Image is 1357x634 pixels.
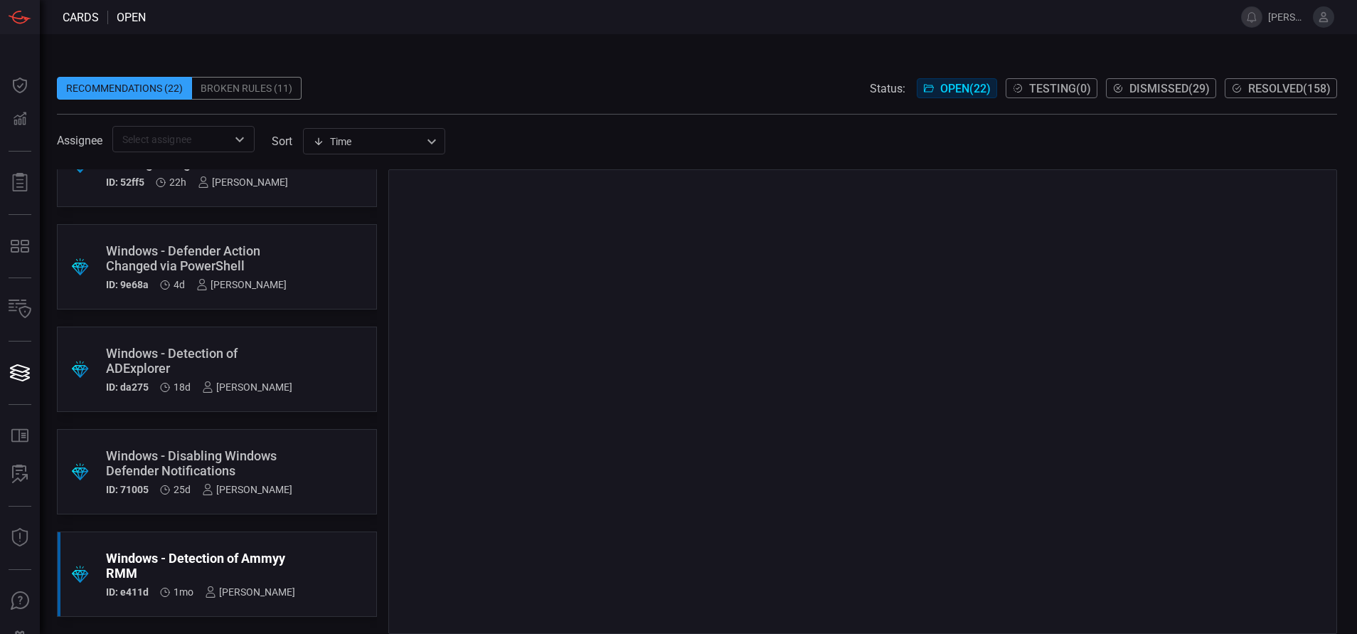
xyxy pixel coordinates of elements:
[174,586,193,598] span: Jul 27, 2025 10:12 AM
[169,176,186,188] span: Aug 27, 2025 5:09 PM
[1248,82,1331,95] span: Resolved ( 158 )
[106,346,292,376] div: Windows - Detection of ADExplorer
[106,448,292,478] div: Windows - Disabling Windows Defender Notifications
[3,584,37,618] button: Ask Us A Question
[1268,11,1307,23] span: [PERSON_NAME].[PERSON_NAME]
[3,356,37,390] button: Cards
[1006,78,1097,98] button: Testing(0)
[57,77,192,100] div: Recommendations (22)
[3,419,37,453] button: Rule Catalog
[3,166,37,200] button: Reports
[63,11,99,24] span: Cards
[106,381,149,393] h5: ID: da275
[174,484,191,495] span: Aug 03, 2025 11:41 AM
[272,134,292,148] label: sort
[106,176,144,188] h5: ID: 52ff5
[106,243,287,273] div: Windows - Defender Action Changed via PowerShell
[192,77,302,100] div: Broken Rules (11)
[3,458,37,492] button: ALERT ANALYSIS
[106,484,149,495] h5: ID: 71005
[3,229,37,263] button: MITRE - Detection Posture
[917,78,997,98] button: Open(22)
[202,381,292,393] div: [PERSON_NAME]
[3,68,37,102] button: Dashboard
[1029,82,1091,95] span: Testing ( 0 )
[202,484,292,495] div: [PERSON_NAME]
[196,279,287,290] div: [PERSON_NAME]
[174,381,191,393] span: Aug 10, 2025 9:09 AM
[1225,78,1337,98] button: Resolved(158)
[174,279,185,290] span: Aug 24, 2025 8:50 AM
[106,279,149,290] h5: ID: 9e68a
[198,176,288,188] div: [PERSON_NAME]
[3,102,37,137] button: Detections
[870,82,905,95] span: Status:
[117,11,146,24] span: open
[313,134,422,149] div: Time
[1129,82,1210,95] span: Dismissed ( 29 )
[57,134,102,147] span: Assignee
[117,130,227,148] input: Select assignee
[106,586,149,598] h5: ID: e411d
[940,82,991,95] span: Open ( 22 )
[230,130,250,149] button: Open
[3,521,37,555] button: Threat Intelligence
[205,586,295,598] div: [PERSON_NAME]
[3,292,37,327] button: Inventory
[106,551,295,581] div: Windows - Detection of Ammyy RMM
[1106,78,1216,98] button: Dismissed(29)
